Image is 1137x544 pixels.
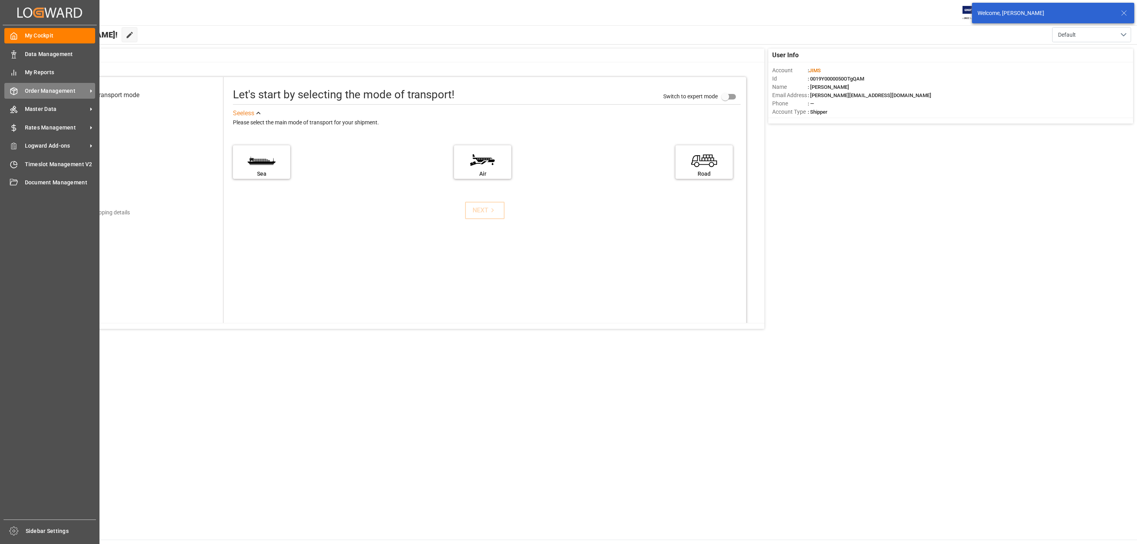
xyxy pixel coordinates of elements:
span: Default [1058,31,1076,39]
div: Sea [237,170,286,178]
a: Timeslot Management V2 [4,156,95,172]
span: Id [772,75,808,83]
img: Exertis%20JAM%20-%20Email%20Logo.jpg_1722504956.jpg [963,6,990,20]
span: : [808,68,821,73]
div: Add shipping details [81,208,130,217]
span: Order Management [25,87,87,95]
span: Account Type [772,108,808,116]
span: Document Management [25,178,96,187]
span: Timeslot Management V2 [25,160,96,169]
button: open menu [1052,27,1131,42]
button: NEXT [465,202,505,219]
span: Phone [772,99,808,108]
div: Air [458,170,507,178]
span: Data Management [25,50,96,58]
span: User Info [772,51,799,60]
span: Sidebar Settings [26,527,96,535]
span: Email Address [772,91,808,99]
a: Document Management [4,175,95,190]
span: My Reports [25,68,96,77]
span: : Shipper [808,109,827,115]
span: Name [772,83,808,91]
span: : [PERSON_NAME][EMAIL_ADDRESS][DOMAIN_NAME] [808,92,931,98]
span: My Cockpit [25,32,96,40]
a: My Cockpit [4,28,95,43]
span: Account [772,66,808,75]
span: JIMS [809,68,821,73]
span: Master Data [25,105,87,113]
span: : [PERSON_NAME] [808,84,849,90]
div: See less [233,109,254,118]
div: Road [679,170,729,178]
div: NEXT [473,206,497,215]
span: : — [808,101,814,107]
div: Select transport mode [78,90,139,100]
span: Switch to expert mode [663,93,718,99]
span: Logward Add-ons [25,142,87,150]
div: Please select the main mode of transport for your shipment. [233,118,741,128]
a: Data Management [4,46,95,62]
span: : 0019Y0000050OTgQAM [808,76,864,82]
div: Let's start by selecting the mode of transport! [233,86,454,103]
a: My Reports [4,65,95,80]
div: Welcome, [PERSON_NAME] [978,9,1113,17]
span: Rates Management [25,124,87,132]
